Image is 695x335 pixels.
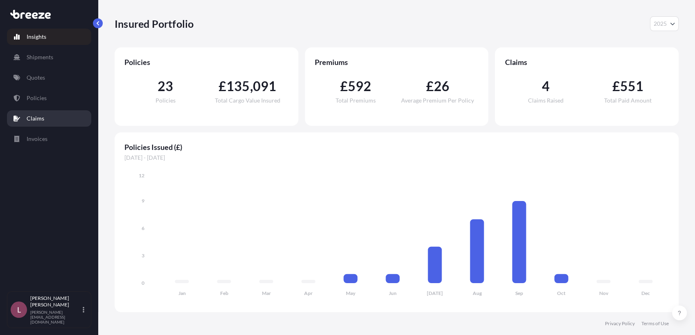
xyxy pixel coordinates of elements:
span: Policies [156,98,176,103]
span: 091 [253,80,277,93]
span: Policies Issued (£) [124,142,669,152]
tspan: Aug [473,290,482,296]
a: Invoices [7,131,91,147]
p: Claims [27,114,44,123]
a: Quotes [7,69,91,86]
span: Total Premiums [336,98,376,103]
span: £ [612,80,620,93]
span: 135 [226,80,250,93]
tspan: Sep [515,290,523,296]
tspan: Nov [599,290,609,296]
tspan: Feb [220,290,228,296]
span: £ [426,80,433,93]
p: Invoices [27,135,47,143]
span: 4 [542,80,550,93]
span: [DATE] - [DATE] [124,154,669,162]
tspan: Dec [641,290,650,296]
p: Quotes [27,74,45,82]
p: Policies [27,94,47,102]
tspan: Jun [389,290,397,296]
span: Total Cargo Value Insured [215,98,280,103]
span: Policies [124,57,289,67]
a: Insights [7,29,91,45]
span: , [250,80,253,93]
span: £ [219,80,226,93]
span: 551 [620,80,644,93]
p: Insights [27,33,46,41]
span: Claims Raised [528,98,564,103]
tspan: May [346,290,356,296]
a: Policies [7,90,91,106]
span: 2025 [654,20,667,28]
span: 592 [348,80,372,93]
a: Privacy Policy [605,320,635,327]
span: £ [340,80,347,93]
span: Claims [505,57,669,67]
tspan: Apr [304,290,313,296]
tspan: 9 [142,198,144,204]
span: 26 [434,80,449,93]
p: [PERSON_NAME][EMAIL_ADDRESS][DOMAIN_NAME] [30,310,81,324]
tspan: 12 [139,172,144,179]
p: [PERSON_NAME] [PERSON_NAME] [30,295,81,308]
span: Total Paid Amount [604,98,652,103]
tspan: 3 [142,252,144,259]
a: Shipments [7,49,91,65]
tspan: [DATE] [427,290,443,296]
tspan: Oct [557,290,566,296]
span: Average Premium Per Policy [401,98,474,103]
span: Premiums [315,57,479,67]
a: Terms of Use [641,320,669,327]
p: Insured Portfolio [115,17,194,30]
tspan: Jan [178,290,186,296]
tspan: 0 [142,280,144,286]
span: L [17,306,21,314]
tspan: 6 [142,225,144,231]
a: Claims [7,110,91,127]
tspan: Mar [262,290,271,296]
button: Year Selector [650,16,679,31]
span: 23 [158,80,173,93]
p: Shipments [27,53,53,61]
